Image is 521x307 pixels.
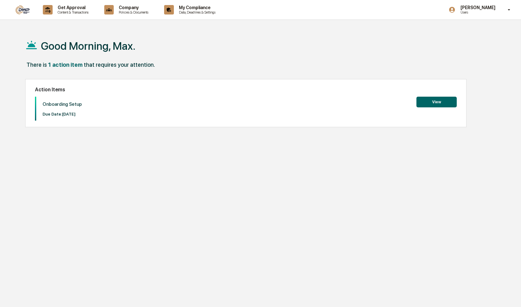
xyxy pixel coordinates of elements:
p: Data, Deadlines & Settings [174,10,219,14]
div: that requires your attention. [84,61,155,68]
div: There is [26,61,47,68]
button: View [416,97,457,107]
p: Get Approval [53,5,92,10]
img: logo [15,5,30,14]
p: My Compliance [174,5,219,10]
a: View [416,99,457,105]
p: Users [455,10,499,14]
p: [PERSON_NAME] [455,5,499,10]
p: Onboarding Setup [43,101,82,107]
p: Due Date: [DATE] [43,112,82,117]
p: Content & Transactions [53,10,92,14]
h2: Action Items [35,87,457,93]
p: Company [114,5,152,10]
p: Policies & Documents [114,10,152,14]
div: 1 action item [48,61,83,68]
h1: Good Morning, Max. [41,40,135,52]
